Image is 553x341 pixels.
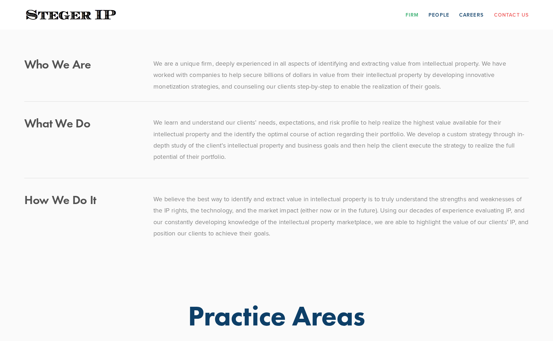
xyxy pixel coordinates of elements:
[24,117,141,129] h2: What We Do
[24,8,118,22] img: Steger IP | Trust. Experience. Results.
[24,193,141,206] h2: How We Do It
[67,301,486,330] h1: Practice Areas
[494,9,529,20] a: Contact Us
[24,58,141,70] h2: Who We Are
[406,9,419,20] a: Firm
[153,193,529,239] p: We believe the best way to identify and extract value in intellectual property is to truly unders...
[153,117,529,163] p: We learn and understand our clients’ needs, expectations, and risk profile to help realize the hi...
[153,58,529,92] p: We are a unique firm, deeply experienced in all aspects of identifying and extracting value from ...
[429,9,449,20] a: People
[459,9,484,20] a: Careers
